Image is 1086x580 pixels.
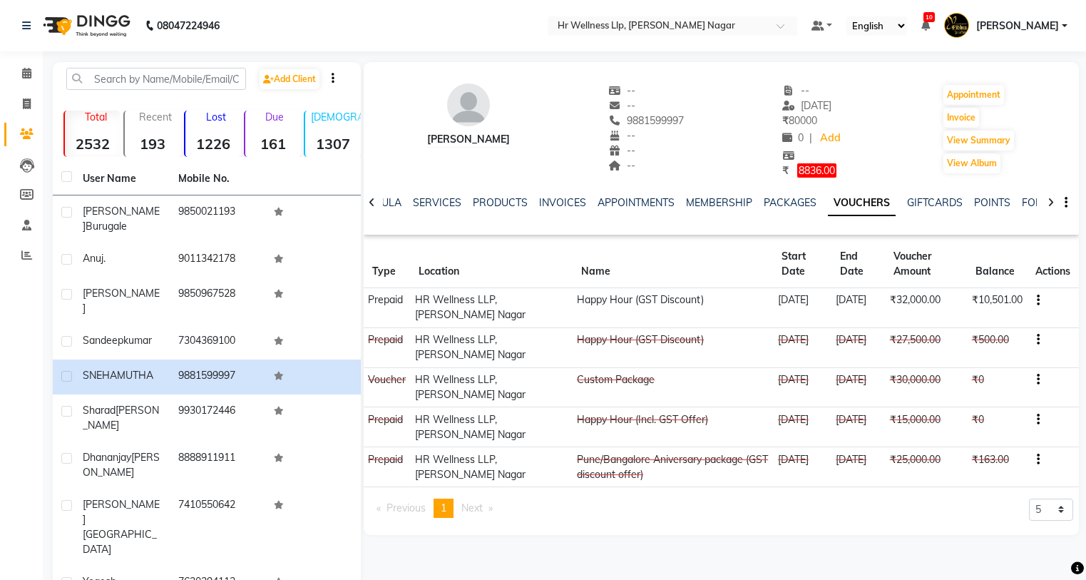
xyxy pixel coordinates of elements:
span: [PERSON_NAME] [976,19,1059,34]
a: INVOICES [539,196,586,209]
th: Voucher Amount [885,240,967,288]
span: sandeep [83,334,123,347]
th: Location [410,240,572,288]
td: ₹500.00 [967,327,1027,367]
td: 8888911911 [170,442,265,489]
td: [DATE] [831,407,885,447]
a: PRODUCTS [473,196,528,209]
td: HR Wellness LLP, [PERSON_NAME] Nagar [410,327,572,367]
button: View Album [943,153,1000,173]
td: ₹30,000.00 [885,367,967,407]
strong: 161 [245,135,301,153]
button: Invoice [943,108,979,128]
span: -- [608,99,635,112]
span: 9881599997 [608,114,684,127]
span: ₹ [782,164,789,177]
span: . [103,252,106,265]
a: APPOINTMENTS [598,196,675,209]
th: Actions [1027,240,1079,288]
nav: Pagination [369,499,501,518]
td: Voucher [364,367,411,407]
td: [DATE] [831,447,885,487]
a: FORMS [1022,196,1057,209]
input: Search by Name/Mobile/Email/Code [66,68,246,90]
span: | [809,131,812,146]
a: VOUCHERS [828,190,896,216]
td: 7304369100 [170,325,265,360]
td: ₹32,000.00 [885,288,967,327]
a: Add [818,128,843,148]
td: [DATE] [773,327,831,367]
strong: 1226 [185,135,241,153]
span: [PERSON_NAME] [83,205,160,233]
th: Start Date [773,240,831,288]
strong: 193 [125,135,180,153]
span: -- [782,84,809,97]
td: Happy Hour (GST Discount) [573,288,774,327]
span: -- [608,129,635,142]
span: 10 [923,12,935,22]
td: 9850021193 [170,195,265,243]
p: Due [248,111,301,123]
span: MUTHA [117,369,153,382]
td: [DATE] [773,407,831,447]
td: ₹27,500.00 [885,327,967,367]
th: End Date [831,240,885,288]
div: [PERSON_NAME] [427,132,510,147]
td: 9930172446 [170,395,265,442]
span: 0 [782,131,804,144]
th: User Name [74,163,170,195]
td: ₹0 [967,407,1027,447]
p: Recent [130,111,180,123]
th: Type [364,240,411,288]
a: Add Client [260,69,319,89]
span: ₹ [782,114,789,127]
span: Next [461,502,483,514]
span: Sharad [83,404,116,417]
span: [PERSON_NAME] [83,404,159,432]
img: avatar [447,83,490,126]
span: Dhananjay [83,451,131,464]
b: 08047224946 [157,6,220,46]
td: [DATE] [773,288,831,327]
span: kumar [123,334,152,347]
strong: 2532 [65,135,121,153]
p: Lost [191,111,241,123]
th: Name [573,240,774,288]
span: Previous [386,502,426,514]
span: -- [608,159,635,172]
span: [PERSON_NAME] [83,498,160,526]
span: [DATE] [782,99,831,112]
td: HR Wellness LLP, [PERSON_NAME] Nagar [410,288,572,327]
a: GIFTCARDS [907,196,963,209]
td: HR Wellness LLP, [PERSON_NAME] Nagar [410,447,572,487]
span: 8836.00 [797,163,836,178]
td: [DATE] [831,288,885,327]
td: 7410550642 [170,489,265,566]
td: ₹25,000.00 [885,447,967,487]
span: -- [608,144,635,157]
p: [DEMOGRAPHIC_DATA] [311,111,361,123]
td: Happy Hour (GST Discount) [573,327,774,367]
td: ₹163.00 [967,447,1027,487]
span: [GEOGRAPHIC_DATA] [83,528,157,556]
td: [DATE] [831,367,885,407]
td: Prepaid [364,407,411,447]
td: [DATE] [773,447,831,487]
span: 80000 [782,114,817,127]
a: PACKAGES [764,196,816,209]
td: 9850967528 [170,278,265,325]
a: 10 [921,19,930,32]
td: Custom Package [573,367,774,407]
span: SNEHA [83,369,117,382]
td: Prepaid [364,288,411,327]
td: HR Wellness LLP, [PERSON_NAME] Nagar [410,407,572,447]
td: Pune/Bangalore Aniversary package (GST discount offer) [573,447,774,487]
img: Monali [944,13,969,38]
th: Balance [967,240,1027,288]
span: burugale [86,220,127,233]
th: Mobile No. [170,163,265,195]
img: logo [36,6,134,46]
span: [PERSON_NAME] [83,287,160,315]
td: [DATE] [773,367,831,407]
